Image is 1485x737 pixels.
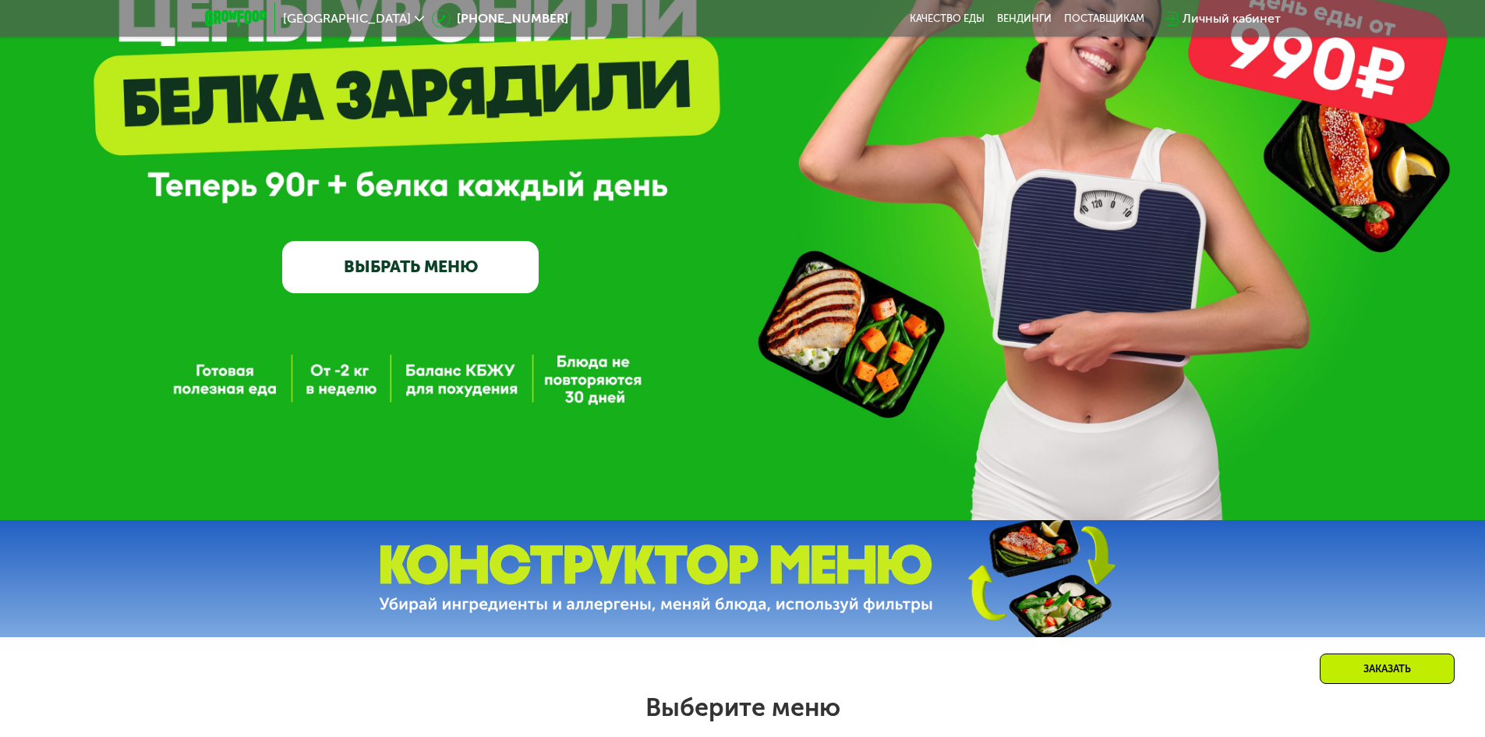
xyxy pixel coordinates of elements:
div: поставщикам [1064,12,1144,25]
span: [GEOGRAPHIC_DATA] [283,12,411,25]
a: Качество еды [910,12,985,25]
a: Вендинги [997,12,1052,25]
h2: Выберите меню [50,692,1435,723]
a: ВЫБРАТЬ МЕНЮ [282,241,539,292]
a: [PHONE_NUMBER] [432,9,568,28]
div: Заказать [1320,654,1455,684]
div: Личный кабинет [1183,9,1281,28]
